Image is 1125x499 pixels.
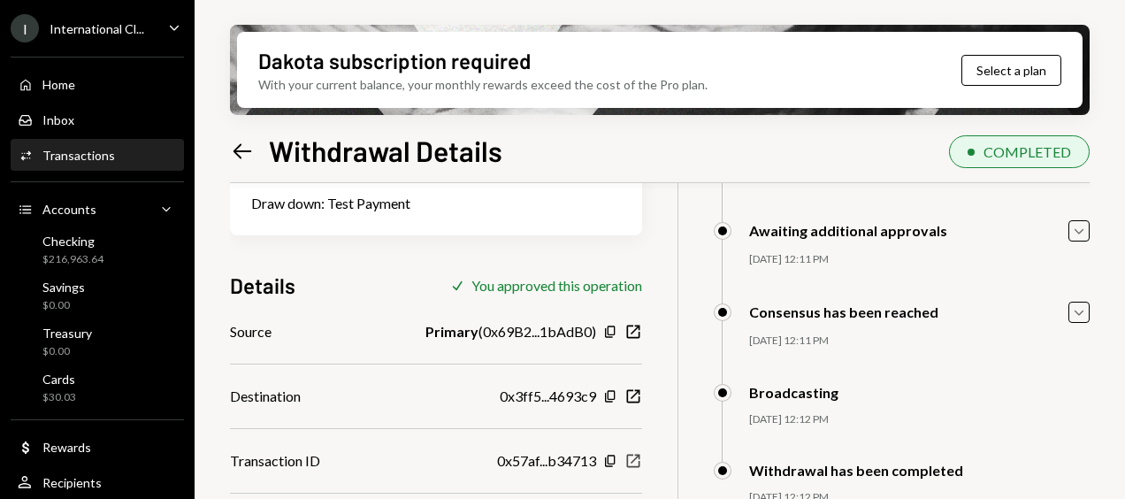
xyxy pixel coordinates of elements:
div: Rewards [42,440,91,455]
div: Transaction ID [230,450,320,472]
div: You approved this operation [471,277,642,294]
div: Withdrawal has been completed [749,462,963,479]
div: 0x57af...b34713 [497,450,596,472]
div: COMPLETED [983,143,1071,160]
button: Select a plan [961,55,1061,86]
a: Recipients [11,466,184,498]
div: Awaiting additional approvals [749,222,947,239]
div: Accounts [42,202,96,217]
div: Recipients [42,475,102,490]
a: Accounts [11,193,184,225]
div: Cards [42,372,76,387]
div: [DATE] 12:11 PM [749,252,1090,267]
div: Inbox [42,112,74,127]
div: [DATE] 12:12 PM [749,412,1090,427]
div: Broadcasting [749,384,838,401]
div: ( 0x69B2...1bAdB0 ) [425,321,596,342]
a: Rewards [11,431,184,463]
div: Source [230,321,272,342]
div: Savings [42,280,85,295]
div: 0x3ff5...4693c9 [500,386,596,407]
div: [DATE] 12:11 PM [749,334,1090,349]
div: I [11,14,39,42]
div: Destination [230,386,301,407]
div: Checking [42,234,103,249]
a: Home [11,68,184,100]
a: Treasury$0.00 [11,320,184,363]
div: $216,963.64 [42,252,103,267]
div: Draw down: Test Payment [251,193,621,214]
h1: Withdrawal Details [269,133,502,168]
a: Cards$30.03 [11,366,184,409]
div: $30.03 [42,390,76,405]
div: Consensus has been reached [749,303,938,320]
a: Checking$216,963.64 [11,228,184,271]
a: Transactions [11,139,184,171]
a: Savings$0.00 [11,274,184,317]
h3: Details [230,271,295,300]
div: Transactions [42,148,115,163]
div: $0.00 [42,298,85,313]
div: Treasury [42,326,92,341]
div: $0.00 [42,344,92,359]
div: With your current balance, your monthly rewards exceed the cost of the Pro plan. [258,75,708,94]
div: Dakota subscription required [258,46,531,75]
b: Primary [425,321,478,342]
a: Inbox [11,104,184,135]
div: Home [42,77,75,92]
div: International Cl... [50,21,144,36]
